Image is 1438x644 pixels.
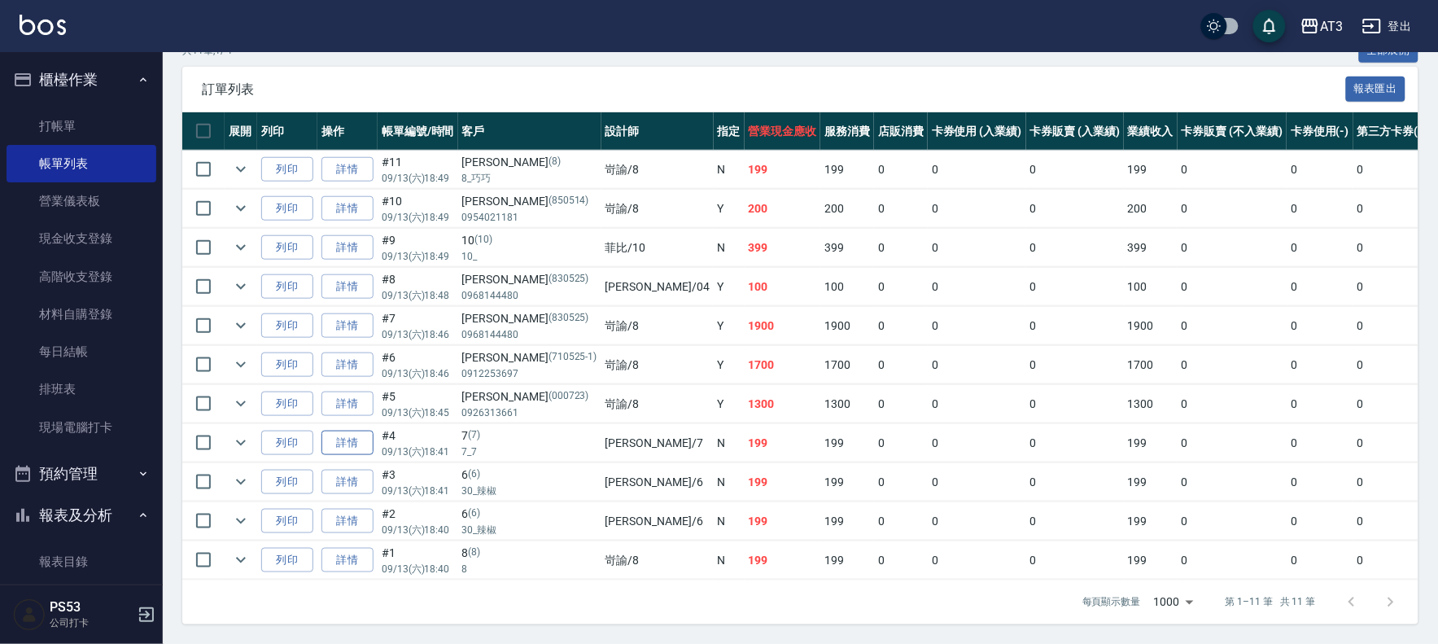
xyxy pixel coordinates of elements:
[462,506,597,523] div: 6
[202,81,1346,98] span: 訂單列表
[229,509,253,533] button: expand row
[261,274,313,300] button: 列印
[261,548,313,573] button: 列印
[321,353,374,378] a: 詳情
[1178,463,1287,502] td: 0
[382,405,454,420] p: 09/13 (六) 18:45
[462,523,597,537] p: 30_辣椒
[1026,151,1125,189] td: 0
[714,190,745,228] td: Y
[874,463,928,502] td: 0
[601,541,714,580] td: 岢諭 /8
[462,310,597,327] div: [PERSON_NAME]
[928,463,1026,502] td: 0
[820,463,874,502] td: 199
[1353,307,1431,345] td: 0
[874,502,928,541] td: 0
[261,392,313,417] button: 列印
[1026,541,1125,580] td: 0
[601,190,714,228] td: 岢諭 /8
[1346,77,1406,102] button: 報表匯出
[229,313,253,338] button: expand row
[1346,81,1406,96] a: 報表匯出
[1124,424,1178,462] td: 199
[820,424,874,462] td: 199
[7,182,156,220] a: 營業儀表板
[469,506,481,523] p: (6)
[1287,541,1353,580] td: 0
[745,502,821,541] td: 199
[462,171,597,186] p: 8_巧巧
[601,307,714,345] td: 岢諭 /8
[820,502,874,541] td: 199
[7,258,156,296] a: 高階收支登錄
[1124,307,1178,345] td: 1900
[257,112,317,151] th: 列印
[745,151,821,189] td: 199
[1178,112,1287,151] th: 卡券販賣 (不入業績)
[745,541,821,580] td: 199
[382,171,454,186] p: 09/13 (六) 18:49
[1178,190,1287,228] td: 0
[1082,595,1141,610] p: 每頁顯示數量
[378,229,458,267] td: #9
[1287,424,1353,462] td: 0
[1026,268,1125,306] td: 0
[7,145,156,182] a: 帳單列表
[714,502,745,541] td: N
[462,349,597,366] div: [PERSON_NAME]
[378,268,458,306] td: #8
[462,388,597,405] div: [PERSON_NAME]
[1226,595,1316,610] p: 第 1–11 筆 共 11 筆
[714,385,745,423] td: Y
[928,112,1026,151] th: 卡券使用 (入業績)
[874,346,928,384] td: 0
[469,427,481,445] p: (7)
[378,502,458,541] td: #2
[7,543,156,580] a: 報表目錄
[1253,10,1286,42] button: save
[1353,151,1431,189] td: 0
[462,405,597,420] p: 0926313661
[1320,16,1343,37] div: AT3
[7,107,156,145] a: 打帳單
[1178,229,1287,267] td: 0
[378,385,458,423] td: #5
[928,502,1026,541] td: 0
[1178,385,1287,423] td: 0
[469,467,481,484] p: (6)
[745,112,821,151] th: 營業現金應收
[1178,307,1287,345] td: 0
[261,470,313,495] button: 列印
[50,599,133,616] h5: PS53
[928,424,1026,462] td: 0
[462,154,597,171] div: [PERSON_NAME]
[261,196,313,221] button: 列印
[820,151,874,189] td: 199
[601,112,714,151] th: 設計師
[1353,112,1431,151] th: 第三方卡券(-)
[1026,463,1125,502] td: 0
[229,470,253,494] button: expand row
[462,249,597,264] p: 10_
[714,463,745,502] td: N
[1026,346,1125,384] td: 0
[1287,190,1353,228] td: 0
[1178,541,1287,580] td: 0
[1353,424,1431,462] td: 0
[261,509,313,534] button: 列印
[1026,190,1125,228] td: 0
[229,235,253,260] button: expand row
[745,463,821,502] td: 199
[378,463,458,502] td: #3
[549,154,561,171] p: (8)
[1178,424,1287,462] td: 0
[1178,502,1287,541] td: 0
[745,268,821,306] td: 100
[261,353,313,378] button: 列印
[1353,502,1431,541] td: 0
[820,268,874,306] td: 100
[601,151,714,189] td: 岢諭 /8
[1178,346,1287,384] td: 0
[462,327,597,342] p: 0968144480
